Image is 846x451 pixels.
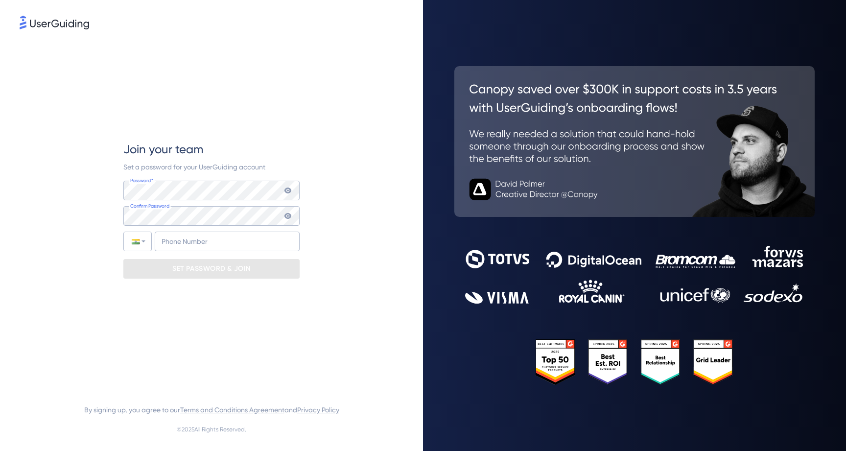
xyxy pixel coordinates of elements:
[297,406,339,414] a: Privacy Policy
[177,424,246,435] span: © 2025 All Rights Reserved.
[124,232,151,251] div: India: + 91
[172,261,251,277] p: SET PASSWORD & JOIN
[536,339,734,385] img: 25303e33045975176eb484905ab012ff.svg
[454,66,815,217] img: 26c0aa7c25a843aed4baddd2b5e0fa68.svg
[180,406,284,414] a: Terms and Conditions Agreement
[123,142,203,157] span: Join your team
[155,232,300,251] input: Phone Number
[20,16,89,29] img: 8faab4ba6bc7696a72372aa768b0286c.svg
[123,163,265,171] span: Set a password for your UserGuiding account
[84,404,339,416] span: By signing up, you agree to our and
[465,246,804,304] img: 9302ce2ac39453076f5bc0f2f2ca889b.svg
